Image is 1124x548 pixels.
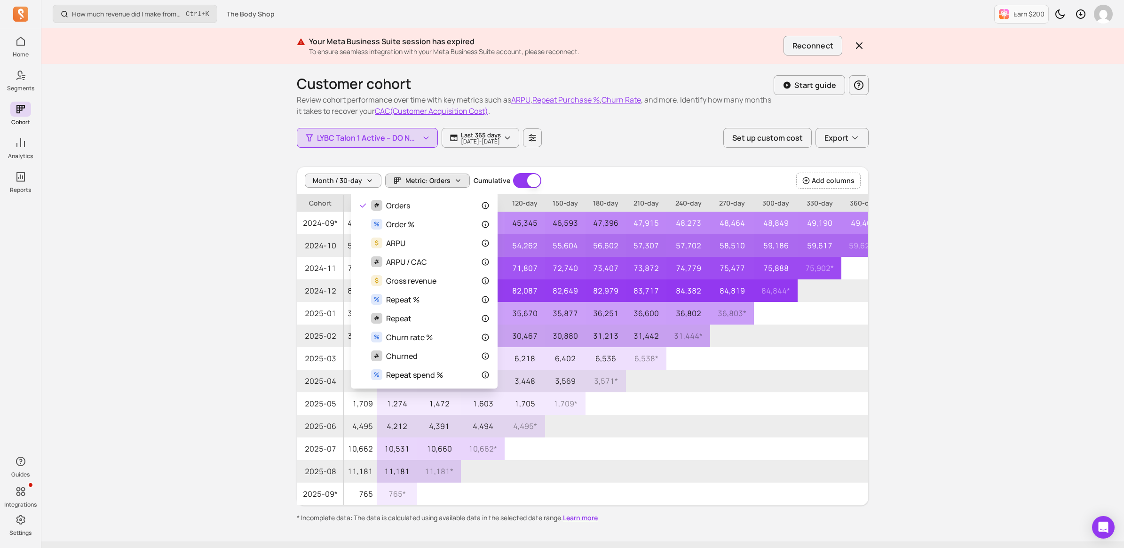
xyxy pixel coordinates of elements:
[1092,516,1115,539] div: Open Intercom Messenger
[371,350,382,362] span: #
[385,174,470,188] button: Metric: Orders
[386,219,414,230] span: Order %
[386,256,427,268] span: ARPU / CAC
[371,275,382,286] span: $
[371,256,382,268] span: #
[386,294,420,305] span: Repeat %
[371,294,382,305] span: %
[371,238,382,249] span: $
[405,176,451,185] span: Metric: Orders
[386,238,405,249] span: ARPU
[386,200,410,211] span: Orders
[386,332,433,343] span: Churn rate %
[351,192,498,389] div: Metric: Orders
[371,369,382,381] span: %
[371,219,382,230] span: %
[371,200,382,211] span: #
[371,313,382,324] span: #
[386,350,418,362] span: Churned
[386,369,443,381] span: Repeat spend %
[371,332,382,343] span: %
[386,275,436,286] span: Gross revenue
[386,313,412,324] span: Repeat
